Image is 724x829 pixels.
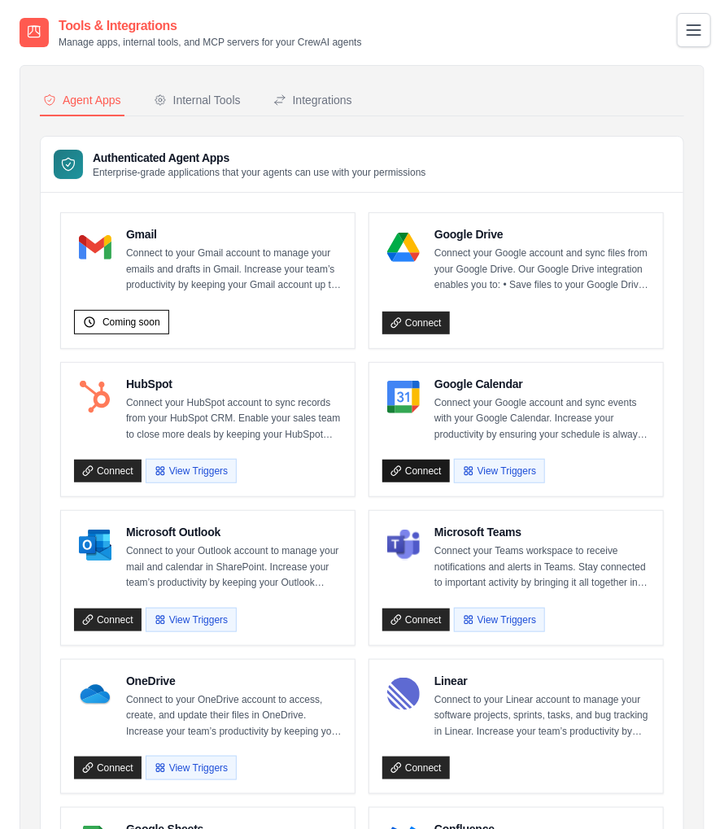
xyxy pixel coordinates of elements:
[434,524,650,540] h4: Microsoft Teams
[454,459,545,483] button: View Triggers
[74,609,142,631] a: Connect
[79,678,111,710] img: OneDrive Logo
[126,692,342,740] p: Connect to your OneDrive account to access, create, and update their files in OneDrive. Increase ...
[146,459,237,483] button: View Triggers
[434,692,650,740] p: Connect to your Linear account to manage your software projects, sprints, tasks, and bug tracking...
[677,13,711,47] button: Toggle navigation
[154,92,241,108] div: Internal Tools
[59,36,362,49] p: Manage apps, internal tools, and MCP servers for your CrewAI agents
[79,381,111,413] img: HubSpot Logo
[43,92,121,108] div: Agent Apps
[79,529,111,561] img: Microsoft Outlook Logo
[146,608,237,632] button: View Triggers
[434,226,650,242] h4: Google Drive
[74,460,142,482] a: Connect
[126,524,342,540] h4: Microsoft Outlook
[434,376,650,392] h4: Google Calendar
[387,529,420,561] img: Microsoft Teams Logo
[382,609,450,631] a: Connect
[126,226,342,242] h4: Gmail
[126,376,342,392] h4: HubSpot
[79,231,111,264] img: Gmail Logo
[150,85,244,116] button: Internal Tools
[382,757,450,779] a: Connect
[126,246,342,294] p: Connect to your Gmail account to manage your emails and drafts in Gmail. Increase your team’s pro...
[434,246,650,294] p: Connect your Google account and sync files from your Google Drive. Our Google Drive integration e...
[93,166,426,179] p: Enterprise-grade applications that your agents can use with your permissions
[434,673,650,689] h4: Linear
[382,312,450,334] a: Connect
[434,543,650,591] p: Connect your Teams workspace to receive notifications and alerts in Teams. Stay connected to impo...
[643,751,724,829] div: Widget de chat
[454,608,545,632] button: View Triggers
[382,460,450,482] a: Connect
[59,16,362,36] h2: Tools & Integrations
[102,316,160,329] span: Coming soon
[273,92,352,108] div: Integrations
[74,757,142,779] a: Connect
[40,85,124,116] button: Agent Apps
[387,381,420,413] img: Google Calendar Logo
[643,751,724,829] iframe: Chat Widget
[126,543,342,591] p: Connect to your Outlook account to manage your mail and calendar in SharePoint. Increase your tea...
[146,756,237,780] button: View Triggers
[270,85,355,116] button: Integrations
[126,395,342,443] p: Connect your HubSpot account to sync records from your HubSpot CRM. Enable your sales team to clo...
[126,673,342,689] h4: OneDrive
[434,395,650,443] p: Connect your Google account and sync events with your Google Calendar. Increase your productivity...
[387,678,420,710] img: Linear Logo
[387,231,420,264] img: Google Drive Logo
[93,150,426,166] h3: Authenticated Agent Apps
